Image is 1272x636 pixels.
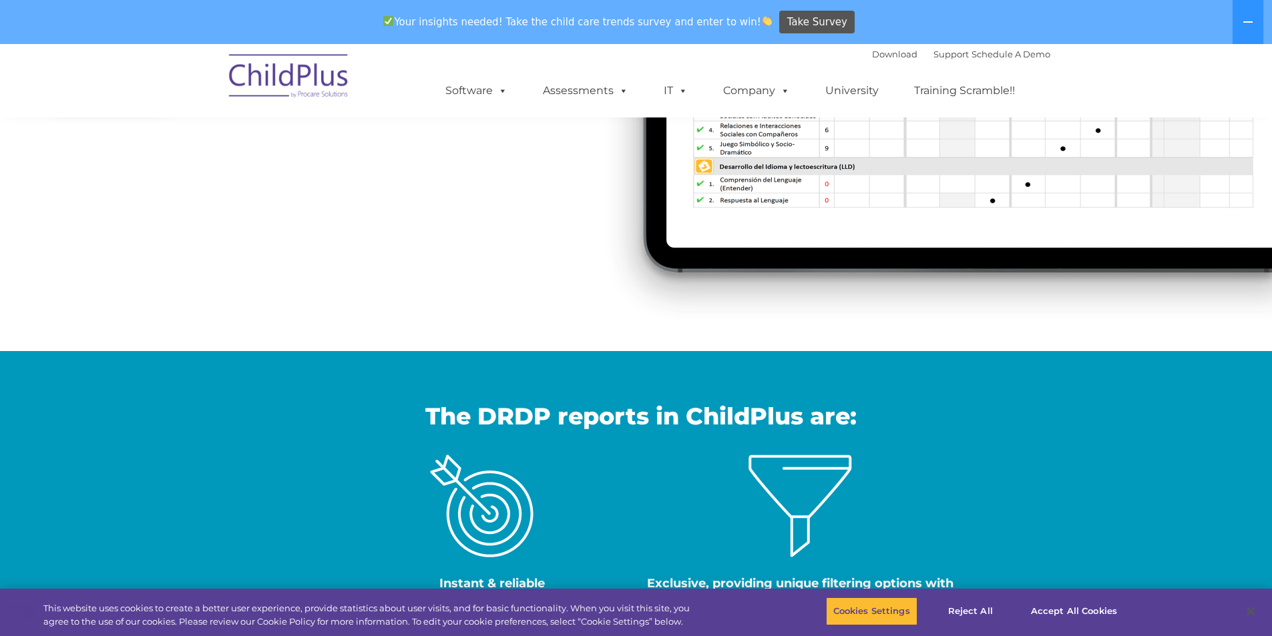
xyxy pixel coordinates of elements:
[749,454,852,557] img: filter
[430,454,534,557] img: reliable
[222,45,356,111] img: ChildPlus by Procare Solutions
[378,9,778,35] span: Your insights needed! Take the child care trends survey and enter to win!
[872,49,917,59] a: Download
[432,77,521,104] a: Software
[762,16,772,26] img: 👏
[1024,597,1124,625] button: Accept All Cookies
[779,11,855,34] a: Take Survey
[872,49,1050,59] font: |
[348,574,636,593] h4: Instant & reliable
[43,602,700,628] div: This website uses cookies to create a better user experience, provide statistics about user visit...
[1236,597,1265,626] button: Close
[383,16,393,26] img: ✅
[826,597,917,625] button: Cookies Settings
[812,77,892,104] a: University
[646,574,954,611] h4: Exclusive, providing unique filtering options with each report
[710,77,803,104] a: Company
[929,597,1012,625] button: Reject All
[901,77,1028,104] a: Training Scramble!!
[972,49,1050,59] a: Schedule A Demo
[650,77,701,104] a: IT
[10,401,1272,431] h2: The DRDP reports in ChildPlus are:
[933,49,969,59] a: Support
[529,77,642,104] a: Assessments
[787,11,847,34] span: Take Survey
